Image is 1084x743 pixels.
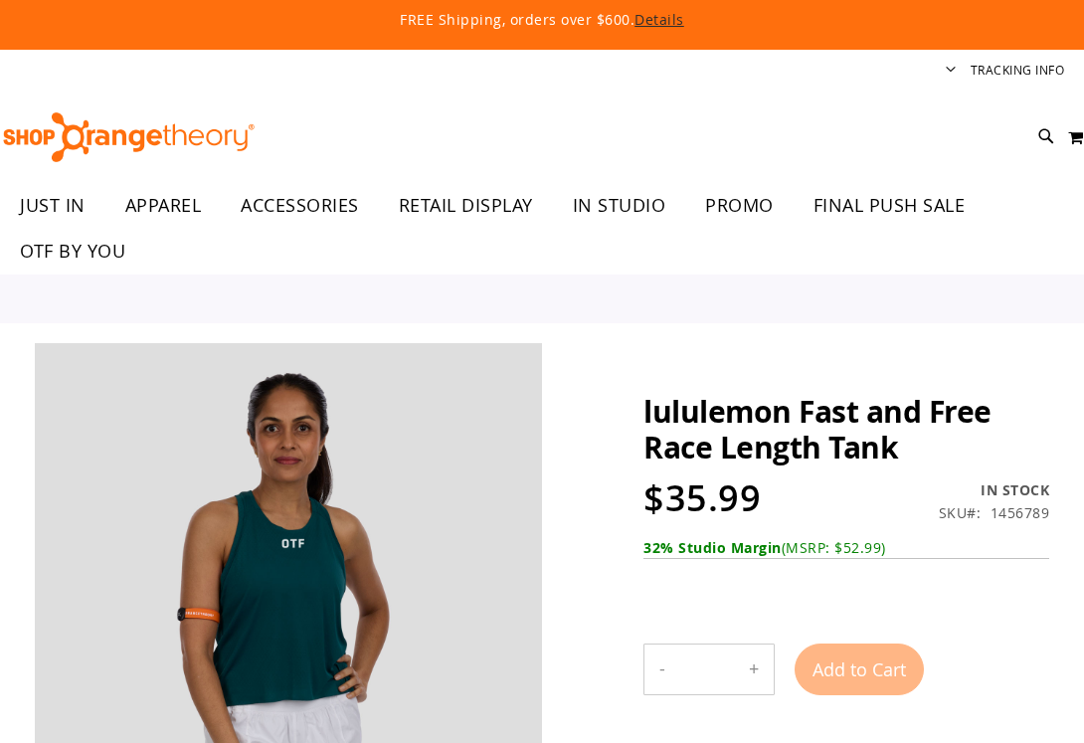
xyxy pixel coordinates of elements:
[20,229,125,274] span: OTF BY YOU
[643,391,992,467] span: lululemon Fast and Free Race Length Tank
[939,480,1050,500] div: Availability
[553,183,686,229] a: IN STUDIO
[125,183,202,228] span: APPAREL
[634,10,684,29] a: Details
[643,473,761,522] span: $35.99
[379,183,553,229] a: RETAIL DISPLAY
[794,183,986,229] a: FINAL PUSH SALE
[939,480,1050,500] div: In stock
[573,183,666,228] span: IN STUDIO
[946,62,956,81] button: Account menu
[105,183,222,228] a: APPAREL
[685,183,794,229] a: PROMO
[971,62,1065,79] a: Tracking Info
[734,645,774,694] button: Increase product quantity
[399,183,533,228] span: RETAIL DISPLAY
[643,538,1049,558] div: (MSRP: $52.99)
[680,646,734,693] input: Product quantity
[643,538,782,557] b: 32% Studio Margin
[221,183,379,229] a: ACCESSORIES
[991,503,1050,523] div: 1456789
[64,10,1021,30] p: FREE Shipping, orders over $600.
[644,645,680,694] button: Decrease product quantity
[813,183,966,228] span: FINAL PUSH SALE
[20,183,86,228] span: JUST IN
[241,183,359,228] span: ACCESSORIES
[939,503,982,522] strong: SKU
[705,183,774,228] span: PROMO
